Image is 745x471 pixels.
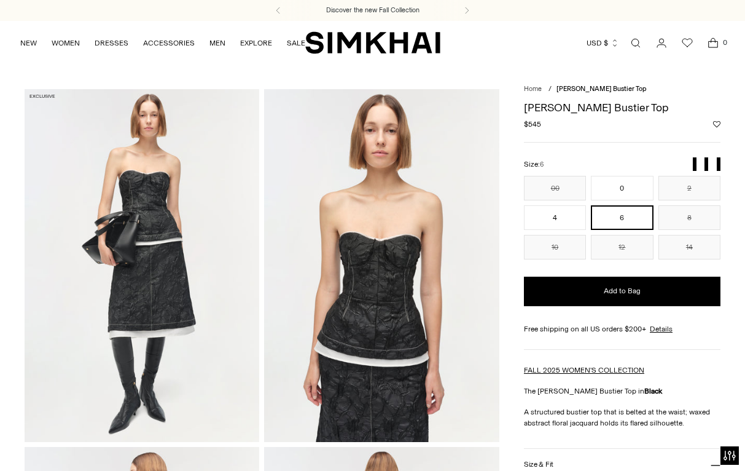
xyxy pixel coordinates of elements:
p: The [PERSON_NAME] Bustier Top in [524,386,720,397]
strong: Black [644,387,662,395]
a: FALL 2025 WOMEN'S COLLECTION [524,366,644,374]
a: EXPLORE [240,30,272,57]
button: 12 [591,235,653,259]
span: 0 [719,37,730,48]
h1: [PERSON_NAME] Bustier Top [524,102,720,113]
button: 6 [591,205,653,230]
span: [PERSON_NAME] Bustier Top [556,85,647,93]
a: NEW [20,30,37,57]
h3: Size & Fit [524,461,553,469]
img: Zander Jacquard Bustier Top [25,89,259,442]
a: DRESSES [95,30,128,57]
button: 14 [658,235,720,259]
a: MEN [209,30,225,57]
a: WOMEN [52,30,80,57]
a: Details [650,323,673,334]
label: Size: [524,159,544,170]
nav: breadcrumbs [524,84,720,95]
a: ACCESSORIES [143,30,195,57]
img: Zander Jacquard Bustier Top [264,89,499,442]
button: Add to Bag [524,277,720,306]
span: $545 [524,119,541,130]
a: SIMKHAI [305,31,440,55]
button: 4 [524,205,586,230]
a: Go to the account page [649,31,674,55]
button: 00 [524,176,586,200]
a: Open cart modal [701,31,725,55]
button: 0 [591,176,653,200]
div: / [548,84,552,95]
a: Discover the new Fall Collection [326,6,419,15]
a: Wishlist [675,31,700,55]
a: Home [524,85,542,93]
button: USD $ [587,30,619,57]
a: SALE [287,30,305,57]
div: Free shipping on all US orders $200+ [524,323,720,334]
button: 8 [658,205,720,230]
button: Add to Wishlist [713,121,720,128]
span: Add to Bag [604,286,641,296]
span: 6 [540,160,544,168]
button: 10 [524,235,586,259]
p: A structured bustier top that is belted at the waist; waxed abstract floral jacquard holds its fl... [524,406,720,429]
a: Open search modal [623,31,648,55]
button: 2 [658,176,720,200]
